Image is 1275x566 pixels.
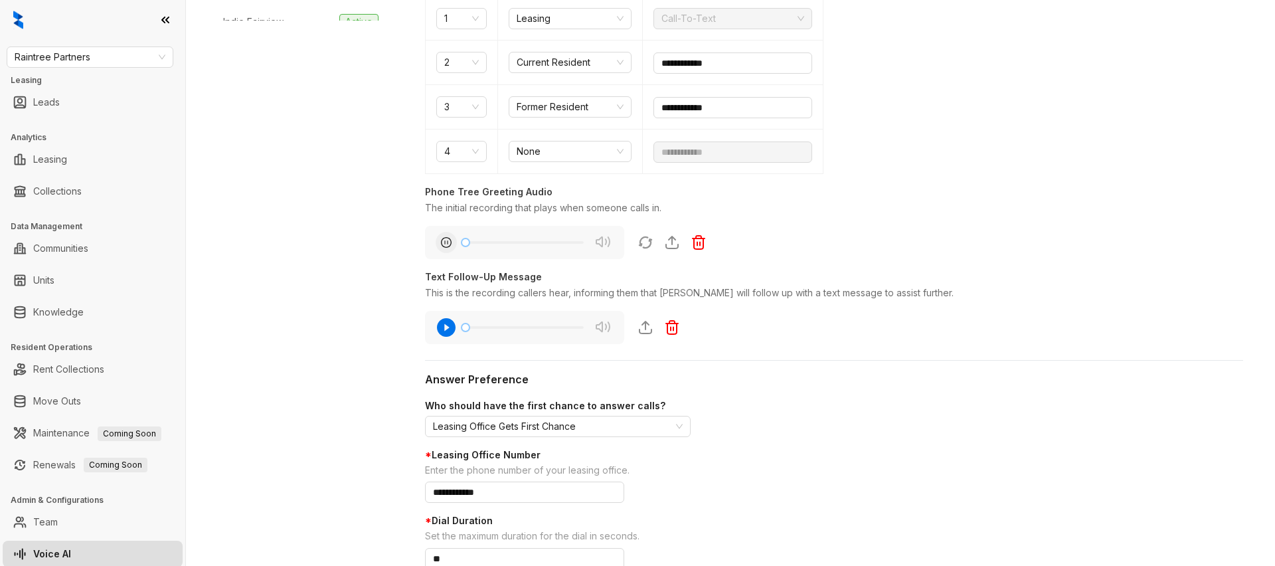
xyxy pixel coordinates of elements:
span: Leasing [517,9,624,29]
a: Move Outs [33,388,81,415]
a: Leasing [33,146,67,173]
span: pause-circle [441,237,452,248]
span: Active [339,14,379,30]
span: None [517,141,624,161]
span: Former Resident [517,97,624,117]
a: Units [33,267,54,294]
h3: Admin & Configurations [11,494,185,506]
li: Move Outs [3,388,183,415]
span: Call-To-Text [661,9,804,29]
span: Leasing Office Gets First Chance [433,417,683,436]
h3: Leasing [11,74,185,86]
div: Who should have the first chance to answer calls? [425,399,1243,413]
span: Coming Soon [84,458,147,472]
span: 4 [444,141,479,161]
img: logo [13,11,23,29]
div: Phone Tree Greeting Audio [425,185,1243,199]
span: 2 [444,52,479,72]
span: Raintree Partners [15,47,165,67]
a: RenewalsComing Soon [33,452,147,478]
div: Enter the phone number of your leasing office. [425,464,1243,480]
div: Text Follow-Up Message [425,270,1243,284]
span: Coming Soon [98,426,161,441]
li: Team [3,509,183,535]
a: Communities [33,235,88,262]
li: Collections [3,178,183,205]
li: Rent Collections [3,356,183,383]
div: Answer Preference [425,371,1243,388]
div: This is the recording callers hear, informing them that [PERSON_NAME] will follow up with a text ... [425,286,1243,300]
span: 1 [444,9,479,29]
li: Renewals [3,452,183,478]
h3: Analytics [11,132,185,143]
div: Leasing Office Number [425,448,1243,462]
div: The initial recording that plays when someone calls in. [425,201,1243,215]
li: Knowledge [3,299,183,326]
span: Current Resident [517,52,624,72]
h3: Data Management [11,221,185,233]
li: Maintenance [3,420,183,446]
a: Team [33,509,58,535]
li: Leads [3,89,183,116]
li: Leasing [3,146,183,173]
a: Rent Collections [33,356,104,383]
h3: Resident Operations [11,341,185,353]
span: 3 [444,97,479,117]
li: Communities [3,235,183,262]
a: Leads [33,89,60,116]
li: Units [3,267,183,294]
div: Dial Duration [425,514,1243,528]
div: Set the maximum duration for the dial in seconds. [425,529,1243,545]
a: Collections [33,178,82,205]
a: Knowledge [33,299,84,326]
div: Indie Fairview [223,15,284,29]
